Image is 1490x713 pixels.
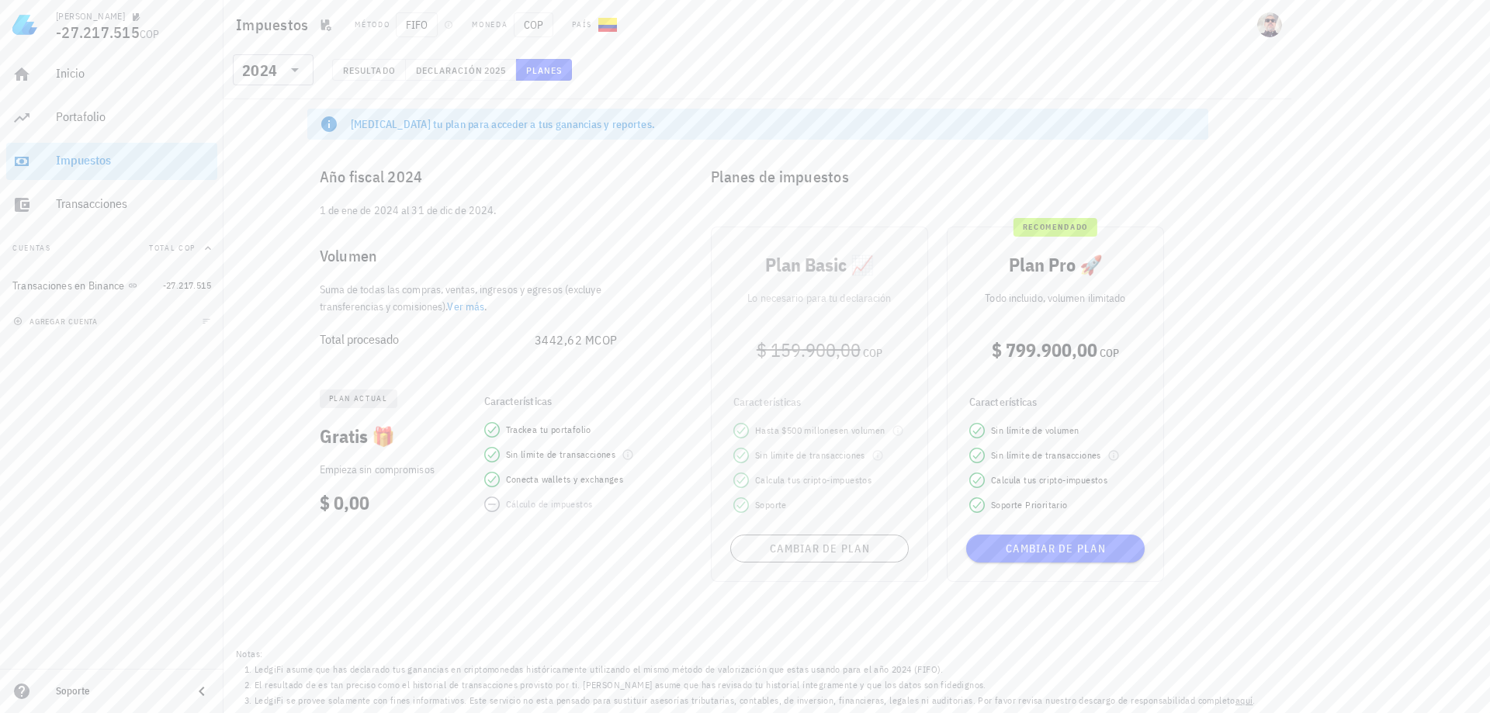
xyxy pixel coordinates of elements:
[307,152,649,202] div: Año fiscal 2024
[406,59,516,81] button: Declaración 2025
[12,279,125,292] div: Transaciones en Binance
[698,152,1208,202] div: Planes de impuestos
[594,332,618,348] span: COP
[163,279,211,291] span: -27.217.515
[415,64,483,76] span: Declaración
[255,677,1256,693] li: El resultado de es tan preciso como el historial de transacciones provisto por ti. [PERSON_NAME] ...
[396,12,438,37] span: FIFO
[56,153,211,168] div: Impuestos
[351,117,656,131] span: [MEDICAL_DATA] tu plan para acceder a tus ganancias y reportes.
[506,447,616,462] span: Sin límite de transacciones
[342,64,396,76] span: Resultado
[514,12,553,37] span: COP
[223,642,1291,713] footer: Notas:
[56,109,211,124] div: Portafolio
[991,497,1068,513] span: Soporte Prioritario
[6,186,217,223] a: Transacciones
[991,472,1107,488] span: Calcula tus cripto-impuestos
[56,66,211,81] div: Inicio
[6,143,217,180] a: Impuestos
[472,19,508,31] div: Moneda
[1009,252,1103,277] span: Plan Pro 🚀
[572,19,592,31] div: País
[140,27,160,41] span: COP
[56,10,125,22] div: [PERSON_NAME]
[447,299,484,313] a: Ver más
[320,461,463,478] p: Empieza sin compromisos
[991,448,1101,463] span: Sin límite de transacciones
[6,56,217,93] a: Inicio
[535,332,595,348] span: 3442,62 M
[9,313,105,329] button: agregar cuenta
[149,243,196,253] span: Total COP
[483,64,506,76] span: 2025
[506,422,591,438] span: Trackea tu portafolio
[516,59,573,81] button: Planes
[242,63,277,78] div: 2024
[6,99,217,137] a: Portafolio
[12,12,37,37] img: LedgiFi
[307,231,649,281] div: Volumen
[233,54,314,85] div: 2024
[255,662,1256,677] li: LedgiFi asume que has declarado tus ganancias en criptomonedas históricamente utilizando el mismo...
[1257,12,1282,37] div: avatar
[355,19,390,31] div: Método
[332,59,406,81] button: Resultado
[16,317,98,327] span: agregar cuenta
[6,230,217,267] button: CuentasTotal COP
[320,424,395,448] span: Gratis 🎁
[598,16,617,34] div: CO-icon
[506,497,593,512] div: Cálculo de impuestos
[991,423,1079,438] span: Sin límite de volumen
[320,490,369,515] span: $ 0,00
[960,289,1151,306] p: Todo incluido, volumen ilimitado
[320,332,535,347] div: Total procesado
[1235,694,1253,706] a: aquí
[966,535,1145,562] button: Cambiar de plan
[1100,346,1119,360] span: COP
[56,685,180,697] div: Soporte
[329,389,388,408] span: plan actual
[56,196,211,211] div: Transacciones
[307,202,649,231] div: 1 de ene de 2024 al 31 de dic de 2024.
[307,281,649,315] div: Suma de todas las compras, ventas, ingresos y egresos (excluye transferencias y comisiones). .
[972,542,1138,556] span: Cambiar de plan
[992,337,1097,362] span: $ 799.900,00
[56,22,140,43] span: -27.217.515
[255,693,1256,708] li: LedgiFi se provee solamente con fines informativos. Este servicio no esta pensado para sustituir ...
[6,267,217,304] a: Transaciones en Binance -27.217.515
[1023,218,1088,237] span: recomendado
[525,64,563,76] span: Planes
[236,12,314,37] h1: Impuestos
[506,472,624,487] span: Conecta wallets y exchanges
